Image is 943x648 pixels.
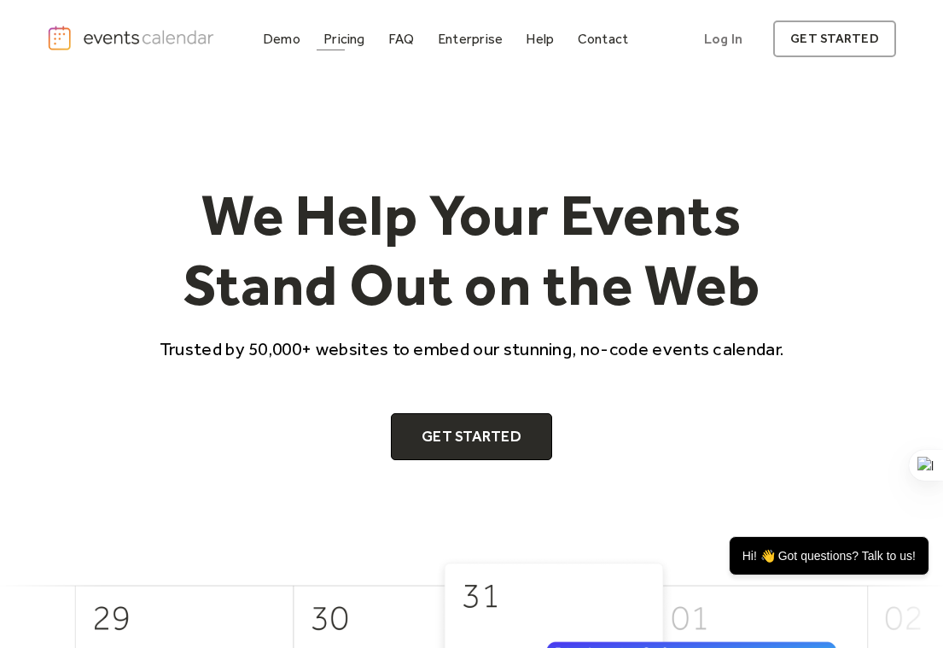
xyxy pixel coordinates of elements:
[317,27,372,50] a: Pricing
[144,336,800,361] p: Trusted by 50,000+ websites to embed our stunning, no-code events calendar.
[263,34,300,44] div: Demo
[773,20,895,57] a: get started
[144,180,800,319] h1: We Help Your Events Stand Out on the Web
[47,25,218,51] a: home
[519,27,561,50] a: Help
[578,34,629,44] div: Contact
[571,27,636,50] a: Contact
[256,27,307,50] a: Demo
[391,413,552,461] a: Get Started
[526,34,554,44] div: Help
[431,27,509,50] a: Enterprise
[323,34,365,44] div: Pricing
[381,27,422,50] a: FAQ
[687,20,760,57] a: Log In
[438,34,503,44] div: Enterprise
[388,34,415,44] div: FAQ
